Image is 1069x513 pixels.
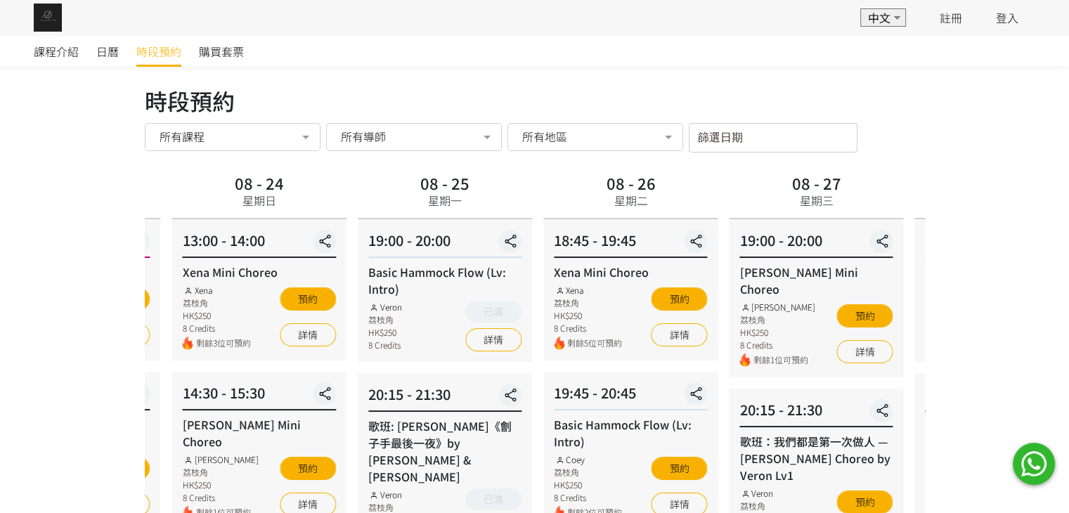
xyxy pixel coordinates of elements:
div: 荔枝角 [554,297,622,309]
div: HK$250 [554,309,622,322]
a: 詳情 [652,323,708,346]
div: Basic Hammock Flow (Lv: Intro) [368,264,521,297]
button: 預約 [652,287,708,311]
div: HK$250 [183,309,251,322]
div: [PERSON_NAME] [183,453,259,466]
div: 荔枝角 [740,500,808,512]
div: 18:45 - 19:45 [554,230,707,258]
span: 課程介紹 [34,43,79,60]
a: 時段預約 [136,36,181,67]
a: 詳情 [94,323,150,346]
div: 星期一 [428,192,462,209]
div: [PERSON_NAME] Mini Choreo [740,264,893,297]
span: 剩餘5位可預約 [567,337,622,350]
div: 14:30 - 15:30 [183,382,336,410]
div: 08 - 24 [235,175,284,190]
button: 已滿 [465,488,521,510]
div: HK$250 [740,326,816,339]
div: 8 Credits [740,339,816,351]
div: 19:45 - 20:45 [554,382,707,410]
div: 08 - 27 [792,175,841,190]
div: 8 Credits [183,322,251,335]
div: 星期二 [614,192,647,209]
div: 荔枝角 [183,297,251,309]
div: HK$250 [554,479,622,491]
div: 13:00 - 14:00 [183,230,336,258]
div: 8 Credits [183,491,259,504]
button: 預約 [94,457,150,480]
div: Coey [554,453,622,466]
span: 所有課程 [160,129,205,143]
div: HK$250 [183,479,259,491]
div: 19:00 - 20:00 [368,230,521,258]
div: [PERSON_NAME] [740,301,816,313]
span: 所有地區 [522,129,567,143]
div: Xena [554,284,622,297]
span: 剩餘1位可預約 [753,353,816,367]
div: 8 Credits [554,491,622,504]
div: 08 - 25 [420,175,469,190]
div: 8 Credits [368,339,402,351]
a: 詳情 [280,323,336,346]
img: fire.png [554,337,564,350]
a: 日曆 [96,36,119,67]
button: 預約 [280,457,336,480]
a: 購買套票 [199,36,244,67]
div: 20:15 - 21:30 [740,399,893,427]
div: [PERSON_NAME] Mini Choreo [183,416,336,450]
img: fire.png [183,337,193,350]
span: 剩餘3位可預約 [196,337,251,350]
div: Veron [740,487,808,500]
img: img_61c0148bb0266 [34,4,62,32]
div: 08 - 26 [606,175,655,190]
img: fire.png [740,353,751,367]
div: Xena Mini Choreo [554,264,707,280]
input: 篩選日期 [689,123,857,152]
button: 預約 [837,304,893,327]
button: 預約 [652,457,708,480]
span: 所有導師 [341,129,386,143]
div: 歌班：我們都是第一次做人 — [PERSON_NAME] Choreo by Veron Lv1 [740,433,893,483]
a: 詳情 [837,340,893,363]
a: 詳情 [465,328,521,351]
div: 荔枝角 [183,466,259,479]
div: 荔枝角 [368,313,402,326]
a: 註冊 [940,9,962,26]
a: 課程介紹 [34,36,79,67]
div: Veron [368,488,405,501]
div: HK$250 [368,326,402,339]
button: 已滿 [465,301,521,323]
button: 預約 [94,287,150,311]
div: 8 Credits [554,322,622,335]
div: 星期日 [242,192,276,209]
div: 星期三 [800,192,834,209]
div: Xena [183,284,251,297]
div: 荔枝角 [740,313,816,326]
span: 購買套票 [199,43,244,60]
div: Basic Hammock Flow (Lv: Intro) [554,416,707,450]
span: 時段預約 [136,43,181,60]
div: 荔枝角 [554,466,622,479]
button: 預約 [280,287,336,311]
div: 20:15 - 21:30 [368,384,521,412]
div: Veron [368,301,402,313]
div: Xena Mini Choreo [183,264,336,280]
div: 歌班: [PERSON_NAME]《劊子手最後一夜》by [PERSON_NAME] & [PERSON_NAME] [368,417,521,485]
a: 登入 [996,9,1018,26]
div: 時段預約 [145,84,925,117]
span: 日曆 [96,43,119,60]
div: 19:00 - 20:00 [740,230,893,258]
